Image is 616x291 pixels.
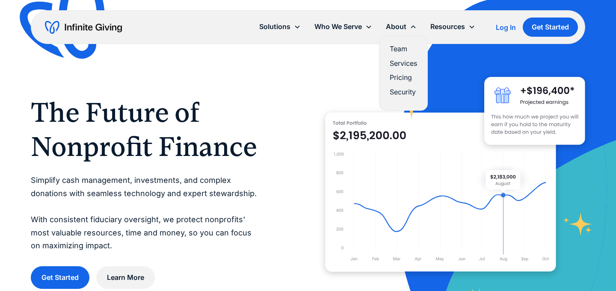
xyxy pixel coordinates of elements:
div: Solutions [252,18,308,36]
div: Who We Serve [314,21,362,32]
a: home [45,21,122,34]
a: Pricing [390,72,417,83]
div: About [379,18,423,36]
a: Team [390,43,417,55]
a: Log In [496,22,516,32]
div: Solutions [259,21,290,32]
a: Get Started [523,18,578,37]
a: Get Started [31,266,89,289]
a: Security [390,86,417,98]
div: Who We Serve [308,18,379,36]
a: Services [390,58,417,69]
h1: The Future of Nonprofit Finance [31,95,262,164]
img: nonprofit donation platform [325,112,556,272]
div: Log In [496,24,516,31]
img: fundraising star [563,213,592,235]
div: Resources [430,21,465,32]
nav: About [379,36,428,111]
p: Simplify cash management, investments, and complex donations with seamless technology and expert ... [31,174,262,253]
div: Resources [423,18,482,36]
div: About [386,21,406,32]
a: Learn More [96,266,155,289]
